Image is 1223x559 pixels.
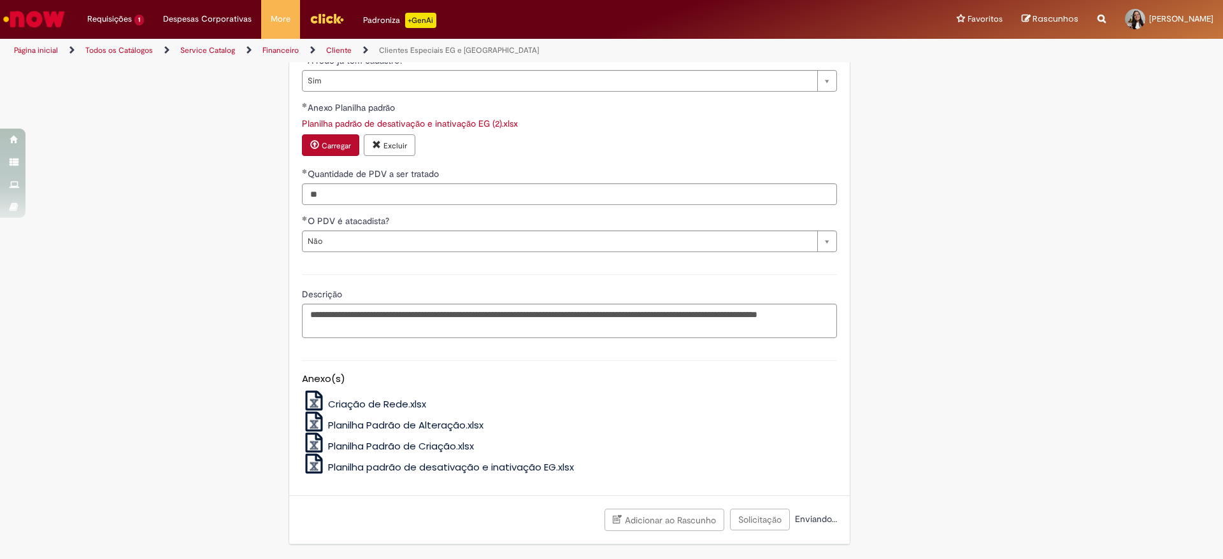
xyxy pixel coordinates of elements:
span: [PERSON_NAME] [1149,13,1213,24]
span: Planilha Padrão de Alteração.xlsx [328,418,483,432]
span: More [271,13,290,25]
button: Carregar anexo de Anexo Planilha padrão Required [302,134,359,156]
a: Planilha Padrão de Alteração.xlsx [302,418,484,432]
a: Todos os Catálogos [85,45,153,55]
span: Requisições [87,13,132,25]
span: Planilha padrão de desativação e inativação EG.xlsx [328,460,574,474]
span: Obrigatório Preenchido [302,169,308,174]
span: Anexo Planilha padrão [308,102,397,113]
a: Planilha Padrão de Criação.xlsx [302,439,475,453]
span: Favoritos [968,13,1003,25]
button: Excluir anexo Planilha padrão de desativação e inativação EG (2).xlsx [364,134,415,156]
span: Descrição [302,288,345,300]
input: Quantidade de PDV a ser tratado [302,183,837,205]
a: Planilha padrão de desativação e inativação EG.xlsx [302,460,575,474]
a: Página inicial [14,45,58,55]
a: Clientes Especiais EG e [GEOGRAPHIC_DATA] [379,45,539,55]
span: Obrigatório Preenchido [302,103,308,108]
a: Financeiro [262,45,299,55]
small: Excluir [383,141,407,151]
span: Rascunhos [1033,13,1078,25]
span: Não [308,231,811,251]
p: +GenAi [405,13,436,28]
ul: Trilhas de página [10,39,806,62]
small: Carregar [322,141,351,151]
a: Rascunhos [1022,13,1078,25]
span: Despesas Corporativas [163,13,252,25]
img: click_logo_yellow_360x200.png [310,9,344,28]
a: Cliente [326,45,352,55]
span: 1 [134,15,144,25]
img: ServiceNow [1,6,67,32]
span: Quantidade de PDV a ser tratado [308,168,441,180]
span: Enviando... [792,513,837,525]
span: Sim [308,71,811,91]
span: Criação de Rede.xlsx [328,397,426,411]
div: Padroniza [363,13,436,28]
span: Planilha Padrão de Criação.xlsx [328,439,474,453]
span: Obrigatório Preenchido [302,216,308,221]
textarea: Descrição [302,304,837,338]
span: A rede já tem cadastro? [308,55,406,66]
a: Criação de Rede.xlsx [302,397,427,411]
a: Service Catalog [180,45,235,55]
h5: Anexo(s) [302,374,837,385]
span: O PDV é atacadista? [308,215,392,227]
a: Download de Planilha padrão de desativação e inativação EG (2).xlsx [302,118,518,129]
